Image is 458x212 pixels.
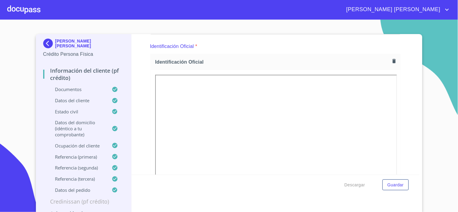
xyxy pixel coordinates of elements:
[43,154,112,160] p: Referencia (primera)
[43,51,124,58] p: Crédito Persona Física
[344,181,365,189] span: Descargar
[43,187,112,193] p: Datos del pedido
[43,67,124,81] p: Información del cliente (PF crédito)
[155,59,390,65] span: Identificación Oficial
[43,198,124,205] p: Credinissan (PF crédito)
[43,97,112,103] p: Datos del cliente
[43,165,112,171] p: Referencia (segunda)
[43,176,112,182] p: Referencia (tercera)
[55,39,124,48] p: [PERSON_NAME] [PERSON_NAME]
[383,179,408,191] button: Guardar
[43,39,55,48] img: Docupass spot blue
[43,39,124,51] div: [PERSON_NAME] [PERSON_NAME]
[342,5,451,14] button: account of current user
[43,86,112,92] p: Documentos
[43,143,112,149] p: Ocupación del Cliente
[342,5,444,14] span: [PERSON_NAME] [PERSON_NAME]
[342,179,367,191] button: Descargar
[43,109,112,115] p: Estado Civil
[387,181,404,189] span: Guardar
[43,119,112,138] p: Datos del domicilio (idéntico a tu comprobante)
[150,43,194,50] p: Identificación Oficial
